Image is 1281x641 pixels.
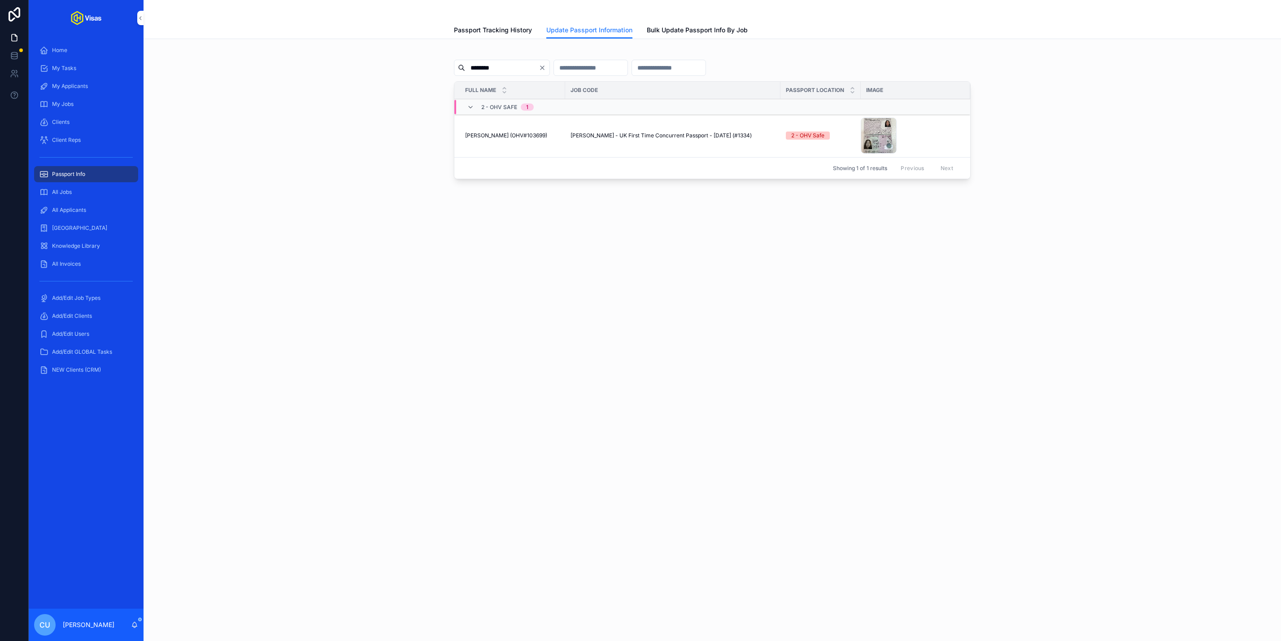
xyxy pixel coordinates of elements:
a: My Tasks [34,60,138,76]
a: Add/Edit Users [34,326,138,342]
a: Bulk Update Passport Info By Job [647,22,748,40]
a: Client Reps [34,132,138,148]
a: Clients [34,114,138,130]
span: Add/Edit GLOBAL Tasks [52,348,112,356]
span: All Applicants [52,206,86,214]
a: NEW Clients (CRM) [34,362,138,378]
span: All Jobs [52,189,72,196]
div: scrollable content [29,36,144,390]
span: Passport Location [786,87,844,94]
a: Add/Edit GLOBAL Tasks [34,344,138,360]
span: Bulk Update Passport Info By Job [647,26,748,35]
a: My Applicants [34,78,138,94]
span: [PERSON_NAME] (OHV#103699) [465,132,547,139]
span: My Jobs [52,101,74,108]
span: Image [866,87,883,94]
a: All Applicants [34,202,138,218]
button: Clear [539,64,549,71]
a: Add/Edit Job Types [34,290,138,306]
span: Knowledge Library [52,242,100,250]
span: Full Name [465,87,496,94]
span: Showing 1 of 1 results [833,165,887,172]
span: My Applicants [52,83,88,90]
span: 2 - OHV Safe [481,104,517,111]
a: [PERSON_NAME] - UK First Time Concurrent Passport - [DATE] (#1334) [571,132,775,139]
span: Add/Edit Clients [52,312,92,320]
span: Client Reps [52,136,81,144]
a: Home [34,42,138,58]
a: Add/Edit Clients [34,308,138,324]
span: Job Code [571,87,598,94]
a: Knowledge Library [34,238,138,254]
span: Passport Tracking History [454,26,532,35]
span: My Tasks [52,65,76,72]
img: App logo [71,11,101,25]
a: All Invoices [34,256,138,272]
div: 1 [526,104,528,111]
a: Update Passport Information [546,22,632,39]
p: [PERSON_NAME] [63,620,114,629]
span: NEW Clients (CRM) [52,366,101,373]
a: Passport Tracking History [454,22,532,40]
span: Home [52,47,67,54]
a: 2 - OHV Safe [786,132,855,140]
span: Add/Edit Job Types [52,294,100,302]
a: My Jobs [34,96,138,112]
span: Clients [52,119,70,126]
a: Passport Info [34,166,138,182]
span: Update Passport Information [546,26,632,35]
a: All Jobs [34,184,138,200]
span: [GEOGRAPHIC_DATA] [52,224,107,232]
a: [GEOGRAPHIC_DATA] [34,220,138,236]
span: CU [39,619,50,630]
span: [PERSON_NAME] - UK First Time Concurrent Passport - [DATE] (#1334) [571,132,752,139]
a: [PERSON_NAME] (OHV#103699) [465,132,560,139]
span: All Invoices [52,260,81,268]
span: Passport Info [52,171,85,178]
div: 2 - OHV Safe [791,132,824,140]
span: Add/Edit Users [52,330,89,338]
